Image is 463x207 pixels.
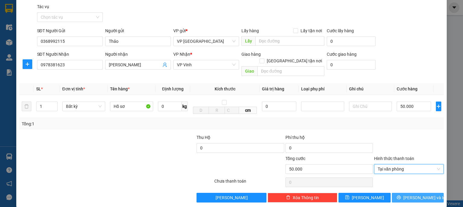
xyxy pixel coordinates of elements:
[182,102,188,111] span: kg
[327,60,376,70] input: Cước giao hàng
[345,195,349,200] span: save
[197,193,266,202] button: [PERSON_NAME]
[327,36,376,46] input: Cước lấy hàng
[352,194,384,201] span: [PERSON_NAME]
[214,178,285,188] div: Chưa thanh toán
[25,33,74,39] strong: PHIẾU GỬI HÀNG
[397,86,417,91] span: Cước hàng
[378,165,440,174] span: Tại văn phòng
[241,28,259,33] span: Lấy hàng
[298,27,324,34] span: Lấy tận nơi
[30,6,68,19] strong: HÃNG XE HẢI HOÀNG GIA
[23,59,32,69] button: plus
[162,62,167,67] span: user-add
[37,27,103,34] div: SĐT Người Gửi
[66,102,102,111] span: Bất kỳ
[177,37,235,46] span: VP Đà Nẵng
[173,52,190,57] span: VP Nhận
[23,20,75,31] span: 42 [PERSON_NAME] - Vinh - [GEOGRAPHIC_DATA]
[347,83,395,95] th: Ghi chú
[215,86,235,91] span: Kích thước
[262,102,296,111] input: 0
[22,121,179,127] div: Tổng: 1
[241,36,255,46] span: Lấy
[77,22,113,29] span: DN1308250507
[327,28,354,33] label: Cước lấy hàng
[285,134,373,143] div: Phí thu hộ
[162,86,184,91] span: Định lượng
[197,135,210,140] span: Thu Hộ
[262,86,284,91] span: Giá trị hàng
[110,86,130,91] span: Tên hàng
[37,51,103,58] div: SĐT Người Nhận
[216,194,248,201] span: [PERSON_NAME]
[436,102,441,111] button: plus
[177,60,235,69] span: VP Vinh
[110,102,153,111] input: VD: Bàn, Ghế
[293,194,319,201] span: Xóa Thông tin
[23,62,32,67] span: plus
[225,107,239,114] input: C
[209,107,225,114] input: R
[392,193,444,202] button: printer[PERSON_NAME] và In
[397,195,401,200] span: printer
[23,40,75,49] strong: Hotline : [PHONE_NUMBER] - [PHONE_NUMBER]
[374,156,414,161] label: Hình thức thanh toán
[105,51,171,58] div: Người nhận
[36,86,41,91] span: SL
[286,195,290,200] span: delete
[403,194,446,201] span: [PERSON_NAME] và In
[299,83,347,95] th: Loại phụ phí
[349,102,392,111] input: Ghi Chú
[241,66,257,76] span: Giao
[239,107,257,114] span: cm
[264,58,324,64] span: [GEOGRAPHIC_DATA] tận nơi
[3,14,21,43] img: logo
[241,52,261,57] span: Giao hàng
[436,104,441,109] span: plus
[22,102,31,111] button: delete
[339,193,391,202] button: save[PERSON_NAME]
[285,156,305,161] span: Tổng cước
[193,107,209,114] input: D
[327,52,357,57] label: Cước giao hàng
[37,4,49,9] label: Tác vụ
[268,193,337,202] button: deleteXóa Thông tin
[105,27,171,34] div: Người gửi
[62,86,85,91] span: Đơn vị tính
[173,27,239,34] div: VP gửi
[257,66,324,76] input: Dọc đường
[255,36,324,46] input: Dọc đường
